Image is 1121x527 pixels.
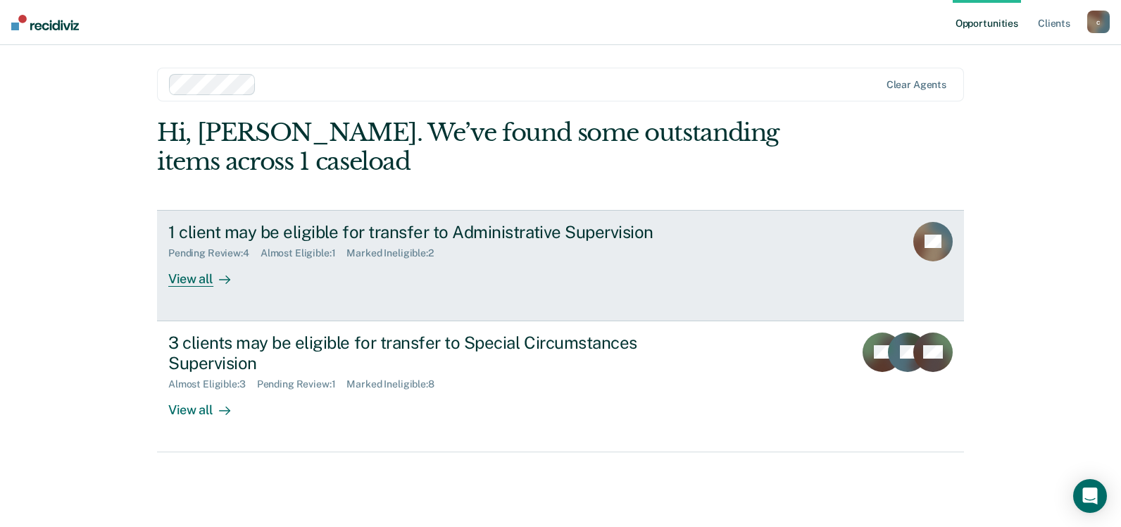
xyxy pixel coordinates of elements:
div: Open Intercom Messenger [1073,479,1107,513]
img: Recidiviz [11,15,79,30]
button: c [1087,11,1110,33]
div: Marked Ineligible : 2 [346,247,444,259]
div: 1 client may be eligible for transfer to Administrative Supervision [168,222,663,242]
div: Pending Review : 1 [257,378,347,390]
div: View all [168,259,247,287]
a: 3 clients may be eligible for transfer to Special Circumstances SupervisionAlmost Eligible:3Pendi... [157,321,964,452]
div: 3 clients may be eligible for transfer to Special Circumstances Supervision [168,333,663,373]
div: Almost Eligible : 3 [168,378,257,390]
div: View all [168,390,247,418]
div: Marked Ineligible : 8 [346,378,445,390]
div: Clear agents [887,79,946,91]
div: Almost Eligible : 1 [261,247,347,259]
div: Pending Review : 4 [168,247,261,259]
div: Hi, [PERSON_NAME]. We’ve found some outstanding items across 1 caseload [157,118,803,176]
a: 1 client may be eligible for transfer to Administrative SupervisionPending Review:4Almost Eligibl... [157,210,964,321]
